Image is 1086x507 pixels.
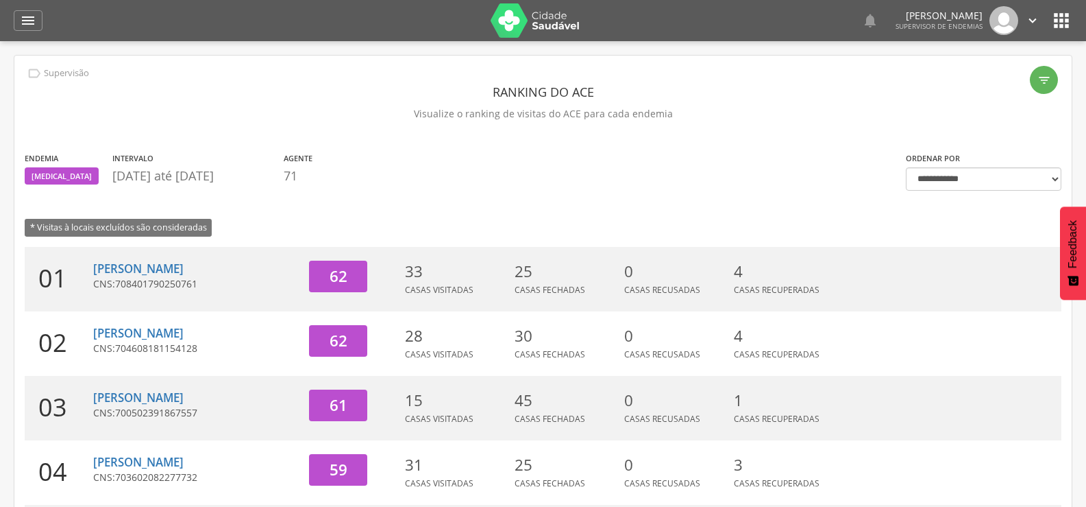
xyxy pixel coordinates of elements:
[1037,73,1051,87] i: 
[624,390,727,412] p: 0
[405,284,473,296] span: Casas Visitadas
[330,459,347,480] span: 59
[734,261,837,283] p: 4
[1025,6,1040,35] a: 
[25,440,93,505] div: 04
[115,342,197,355] span: 704608181154128
[44,68,89,79] p: Supervisão
[624,325,727,347] p: 0
[896,21,983,31] span: Supervisor de Endemias
[93,471,299,484] p: CNS:
[115,277,197,290] span: 708401790250761
[25,311,93,376] div: 02
[20,12,36,29] i: 
[734,284,819,296] span: Casas Recuperadas
[93,325,184,341] a: [PERSON_NAME]
[515,261,617,283] p: 25
[330,330,347,351] span: 62
[405,325,508,347] p: 28
[405,390,508,412] p: 15
[25,219,212,236] span: * Visitas à locais excluídos são consideradas
[93,406,299,420] p: CNS:
[1050,10,1072,32] i: 
[330,394,347,416] span: 61
[25,104,1061,123] p: Visualize o ranking de visitas do ACE para cada endemia
[284,153,312,164] label: Agente
[115,471,197,484] span: 703602082277732
[734,413,819,425] span: Casas Recuperadas
[330,266,347,287] span: 62
[1030,66,1058,94] div: Filtro
[734,325,837,347] p: 4
[624,477,700,489] span: Casas Recusadas
[624,284,700,296] span: Casas Recusadas
[734,349,819,360] span: Casas Recuperadas
[93,390,184,405] a: [PERSON_NAME]
[515,454,617,476] p: 25
[734,477,819,489] span: Casas Recuperadas
[515,477,585,489] span: Casas Fechadas
[93,342,299,355] p: CNS:
[862,6,878,35] a: 
[624,454,727,476] p: 0
[25,376,93,440] div: 03
[405,349,473,360] span: Casas Visitadas
[112,167,277,185] p: [DATE] até [DATE]
[624,261,727,283] p: 0
[405,454,508,476] p: 31
[862,12,878,29] i: 
[25,80,1061,104] header: Ranking do ACE
[32,171,92,182] span: [MEDICAL_DATA]
[25,153,58,164] label: Endemia
[1025,13,1040,28] i: 
[624,349,700,360] span: Casas Recusadas
[734,454,837,476] p: 3
[906,153,960,164] label: Ordenar por
[405,413,473,425] span: Casas Visitadas
[405,477,473,489] span: Casas Visitadas
[93,261,184,276] a: [PERSON_NAME]
[405,261,508,283] p: 33
[284,167,312,185] p: 71
[93,454,184,470] a: [PERSON_NAME]
[515,284,585,296] span: Casas Fechadas
[1060,207,1086,300] button: Feedback - Mostrar pesquisa
[93,277,299,291] p: CNS:
[112,153,153,164] label: Intervalo
[515,349,585,360] span: Casas Fechadas
[515,390,617,412] p: 45
[515,413,585,425] span: Casas Fechadas
[896,11,983,21] p: [PERSON_NAME]
[515,325,617,347] p: 30
[27,66,42,81] i: 
[1067,220,1079,268] span: Feedback
[624,413,700,425] span: Casas Recusadas
[14,10,42,31] a: 
[734,390,837,412] p: 1
[115,406,197,419] span: 700502391867557
[25,247,93,311] div: 01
